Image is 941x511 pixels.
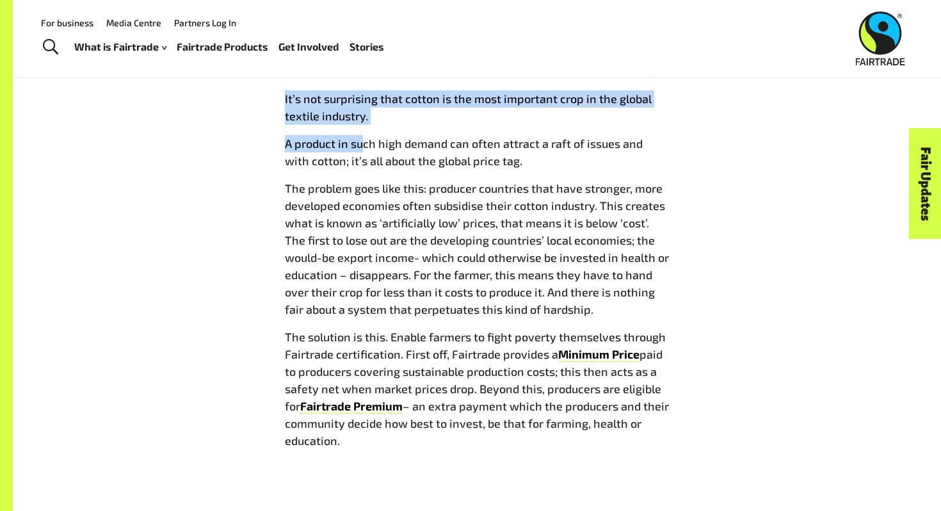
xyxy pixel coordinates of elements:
a: Minimum Price [558,347,639,362]
a: Fairtrade Premium [300,399,403,414]
a: Stories [350,38,384,56]
a: Get Involved [278,38,339,56]
span: t’s not surprising that cotton is the most important crop in the global textile industry. [285,92,652,123]
a: Fairtrade Products [177,38,268,56]
a: Partners Log In [174,17,236,28]
span: The solution is this. Enable farmers to fight poverty themselves through Fairtrade certification.... [285,330,666,361]
span: – an extra payment which the producers and their community decide how best to invest, be that for... [285,399,669,448]
b: Minimum Price [558,347,639,361]
img: Fairtrade Australia New Zealand logo [856,12,905,65]
span: I [285,92,288,106]
a: For business [41,17,93,28]
a: Media Centre [106,17,161,28]
a: Toggle Search [35,31,66,63]
a: What is Fairtrade [74,38,166,56]
span: A product in such high demand can often attract a raft of issues and with cotton; it’s all about ... [285,136,643,168]
span: The problem goes like this: producer countries that have stronger, more developed economies often... [285,181,669,316]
